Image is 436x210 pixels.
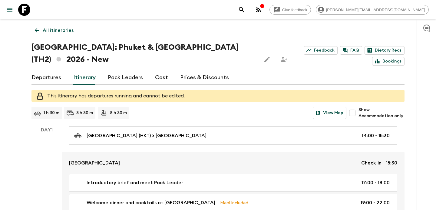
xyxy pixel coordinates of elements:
p: 17:00 - 18:00 [361,179,390,186]
p: [GEOGRAPHIC_DATA] [69,159,120,167]
h1: [GEOGRAPHIC_DATA]: Phuket & [GEOGRAPHIC_DATA] (TH2) 2026 - New [31,41,256,66]
a: Itinerary [73,70,96,85]
span: Show Accommodation only [358,107,405,119]
span: Give feedback [279,8,311,12]
a: Give feedback [269,5,311,15]
a: Pack Leaders [108,70,143,85]
span: This itinerary has departures running and cannot be edited. [47,93,185,98]
button: Edit this itinerary [261,53,273,66]
a: [GEOGRAPHIC_DATA]Check-in - 15:30 [62,152,405,174]
p: [GEOGRAPHIC_DATA] (HKT) > [GEOGRAPHIC_DATA] [87,132,206,139]
p: 14:00 - 15:30 [362,132,390,139]
button: menu [4,4,16,16]
p: Day 1 [31,126,62,134]
p: Introductory brief and meet Pack Leader [87,179,183,186]
p: 19:00 - 22:00 [360,199,390,206]
p: Welcome dinner and cocktails at [GEOGRAPHIC_DATA] [87,199,215,206]
div: [PERSON_NAME][EMAIL_ADDRESS][DOMAIN_NAME] [316,5,429,15]
a: Feedback [304,46,338,55]
a: FAQ [340,46,362,55]
p: 3 h 30 m [76,110,93,116]
a: Introductory brief and meet Pack Leader17:00 - 18:00 [69,174,397,191]
p: Meal Included [220,199,248,206]
button: search adventures [236,4,248,16]
span: [PERSON_NAME][EMAIL_ADDRESS][DOMAIN_NAME] [323,8,428,12]
a: [GEOGRAPHIC_DATA] (HKT) > [GEOGRAPHIC_DATA]14:00 - 15:30 [69,126,397,145]
a: Departures [31,70,61,85]
p: Check-in - 15:30 [361,159,397,167]
p: 1 h 30 m [44,110,59,116]
span: Share this itinerary [278,53,290,66]
a: Dietary Reqs [365,46,405,55]
a: Prices & Discounts [180,70,229,85]
p: All itineraries [43,27,74,34]
a: Cost [155,70,168,85]
a: Bookings [372,57,405,66]
p: 8 h 30 m [110,110,127,116]
a: All itineraries [31,24,77,36]
button: View Map [313,107,346,119]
